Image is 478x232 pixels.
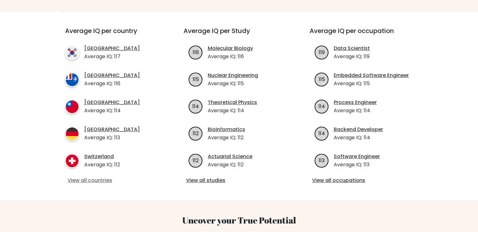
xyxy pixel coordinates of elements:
[208,80,258,87] p: Average IQ: 115
[84,134,140,141] p: Average IQ: 113
[186,177,292,184] a: View all studies
[208,53,253,60] p: Average IQ: 116
[193,130,199,137] text: 112
[319,48,325,56] text: 119
[334,45,370,52] a: Data Scientist
[84,72,140,79] a: [GEOGRAPHIC_DATA]
[310,27,420,42] h3: Average IQ per occupation
[65,154,79,168] img: country
[208,99,257,106] a: Theoretical Physics
[208,161,252,168] p: Average IQ: 112
[318,102,325,110] text: 114
[312,177,418,184] a: View all occupations
[184,27,294,42] h3: Average IQ per Study
[193,75,199,83] text: 115
[36,215,443,226] h3: Uncover your True Potential
[65,100,79,114] img: country
[318,130,325,137] text: 114
[84,80,140,87] p: Average IQ: 116
[65,27,161,42] h3: Average IQ per country
[84,107,140,114] p: Average IQ: 114
[208,126,245,133] a: Bioinformatics
[84,45,140,52] a: [GEOGRAPHIC_DATA]
[84,161,120,168] p: Average IQ: 112
[334,53,370,60] p: Average IQ: 119
[192,102,199,110] text: 114
[334,153,380,160] a: Software Engineer
[334,80,409,87] p: Average IQ: 115
[65,46,79,60] img: country
[193,48,199,56] text: 116
[334,107,377,114] p: Average IQ: 114
[319,157,325,164] text: 113
[84,53,140,60] p: Average IQ: 117
[319,75,325,83] text: 115
[65,127,79,141] img: country
[193,157,199,164] text: 112
[208,134,245,141] p: Average IQ: 112
[84,126,140,133] a: [GEOGRAPHIC_DATA]
[84,153,120,160] a: Switzerland
[65,73,79,87] img: country
[68,177,158,184] a: View all countries
[84,99,140,106] a: [GEOGRAPHIC_DATA]
[334,72,409,79] a: Embedded Software Engineer
[208,107,257,114] p: Average IQ: 114
[334,99,377,106] a: Process Engineer
[334,134,383,141] p: Average IQ: 114
[334,161,380,168] p: Average IQ: 113
[208,153,252,160] a: Actuarial Science
[334,126,383,133] a: Backend Developer
[208,72,258,79] a: Nuclear Engineering
[208,45,253,52] a: Molecular Biology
